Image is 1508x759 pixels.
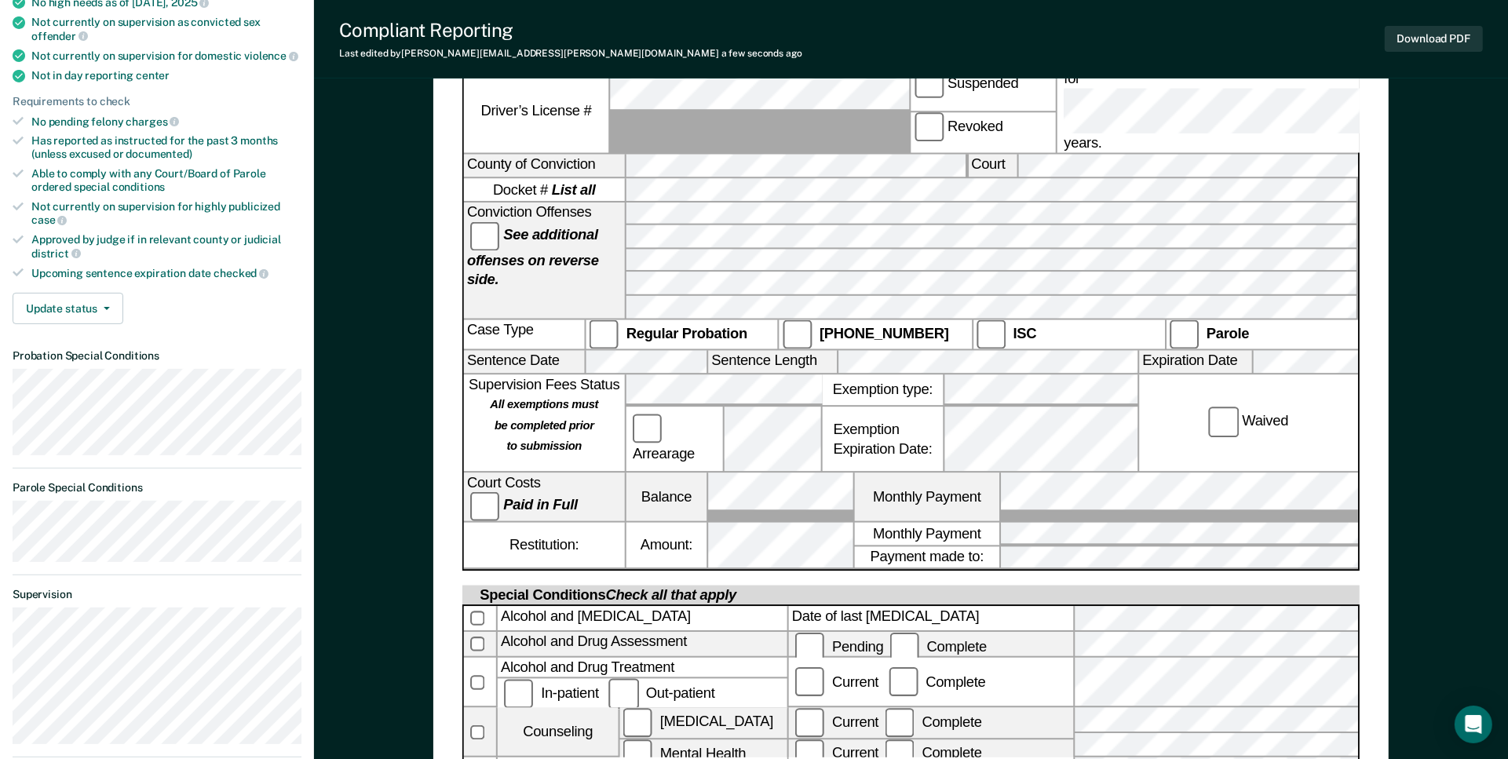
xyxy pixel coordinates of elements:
[1013,325,1037,341] strong: ISC
[795,667,825,697] input: Current
[31,16,301,42] div: Not currently on supervision as convicted sex
[491,396,599,453] strong: All exemptions must be completed prior to submission
[885,673,989,689] label: Complete
[1140,351,1252,373] label: Expiration Date
[977,319,1006,349] input: ISC
[792,638,887,654] label: Pending
[855,523,999,545] label: Monthly Payment
[339,19,802,42] div: Compliant Reporting
[609,679,639,709] input: Out-patient
[339,48,802,59] div: Last edited by [PERSON_NAME][EMAIL_ADDRESS][PERSON_NAME][DOMAIN_NAME]
[126,148,192,160] span: documented)
[889,667,918,697] input: Complete
[126,115,180,128] span: charges
[1209,407,1239,437] input: Waived
[464,319,585,349] div: Case Type
[493,180,596,199] span: Docket #
[112,181,166,193] span: conditions
[31,233,301,260] div: Approved by judge if in relevant county or judicial
[464,155,625,177] label: County of Conviction
[915,69,944,99] input: Suspended
[792,673,882,689] label: Current
[464,472,625,520] div: Court Costs
[31,266,301,280] div: Upcoming sentence expiration date
[13,481,301,494] dt: Parole Special Conditions
[968,155,1016,177] label: Court
[31,134,301,161] div: Has reported as instructed for the past 3 months (unless excused or
[855,546,999,568] label: Payment made to:
[911,112,1056,154] label: Revoked
[626,523,707,568] label: Amount:
[1455,706,1492,743] div: Open Intercom Messenger
[823,406,944,470] div: Exemption Expiration Date:
[855,472,999,520] label: Monthly Payment
[31,49,301,63] div: Not currently on supervision for domestic
[13,588,301,601] dt: Supervision
[552,181,596,197] strong: List all
[911,69,1056,111] label: Suspended
[626,472,707,520] label: Balance
[504,497,578,513] strong: Paid in Full
[31,69,301,82] div: Not in day reporting
[789,607,1073,631] label: Date of last [MEDICAL_DATA]
[708,351,837,373] label: Sentence Length
[1170,319,1199,349] input: Parole
[795,633,825,662] input: Pending
[623,708,653,738] input: [MEDICAL_DATA]
[590,319,619,349] input: Regular Probation
[606,587,737,603] span: Check all that apply
[31,200,301,227] div: Not currently on supervision for highly publicized
[31,247,81,260] span: district
[721,48,802,59] span: a few seconds ago
[498,633,787,657] div: Alcohol and Drug Assessment
[467,227,599,287] strong: See additional offenses on reverse side.
[31,167,301,194] div: Able to comply with any Court/Board of Parole ordered special
[31,30,88,42] span: offender
[504,679,534,709] input: In-patient
[464,374,625,470] div: Supervision Fees Status
[464,69,608,154] label: Driver’s License #
[13,349,301,363] dt: Probation Special Conditions
[136,69,170,82] span: center
[1385,26,1483,52] button: Download PDF
[795,708,825,738] input: Current
[887,638,991,654] label: Complete
[464,351,585,373] label: Sentence Date
[498,658,787,677] div: Alcohol and Drug Treatment
[823,374,944,404] label: Exemption type:
[244,49,298,62] span: violence
[470,491,500,521] input: Paid in Full
[792,713,882,729] label: Current
[498,708,619,756] div: Counseling
[915,112,944,142] input: Revoked
[1207,325,1249,341] strong: Parole
[626,325,747,341] strong: Regular Probation
[470,221,500,251] input: See additional offenses on reverse side.
[31,213,67,226] span: case
[885,708,915,738] input: Complete
[890,633,920,662] input: Complete
[633,414,663,443] input: Arrearage
[13,293,123,324] button: Update status
[214,267,268,279] span: checked
[882,713,985,729] label: Complete
[464,523,625,568] div: Restitution:
[31,115,301,129] div: No pending felony
[498,607,787,631] div: Alcohol and [MEDICAL_DATA]
[464,202,625,317] div: Conviction Offenses
[620,708,787,738] label: [MEDICAL_DATA]
[13,95,301,108] div: Requirements to check
[630,414,720,462] label: Arrearage
[820,325,948,341] strong: [PHONE_NUMBER]
[606,684,718,700] label: Out-patient
[783,319,812,349] input: [PHONE_NUMBER]
[501,684,606,700] label: In-patient
[1206,407,1291,437] label: Waived
[476,586,739,605] div: Special Conditions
